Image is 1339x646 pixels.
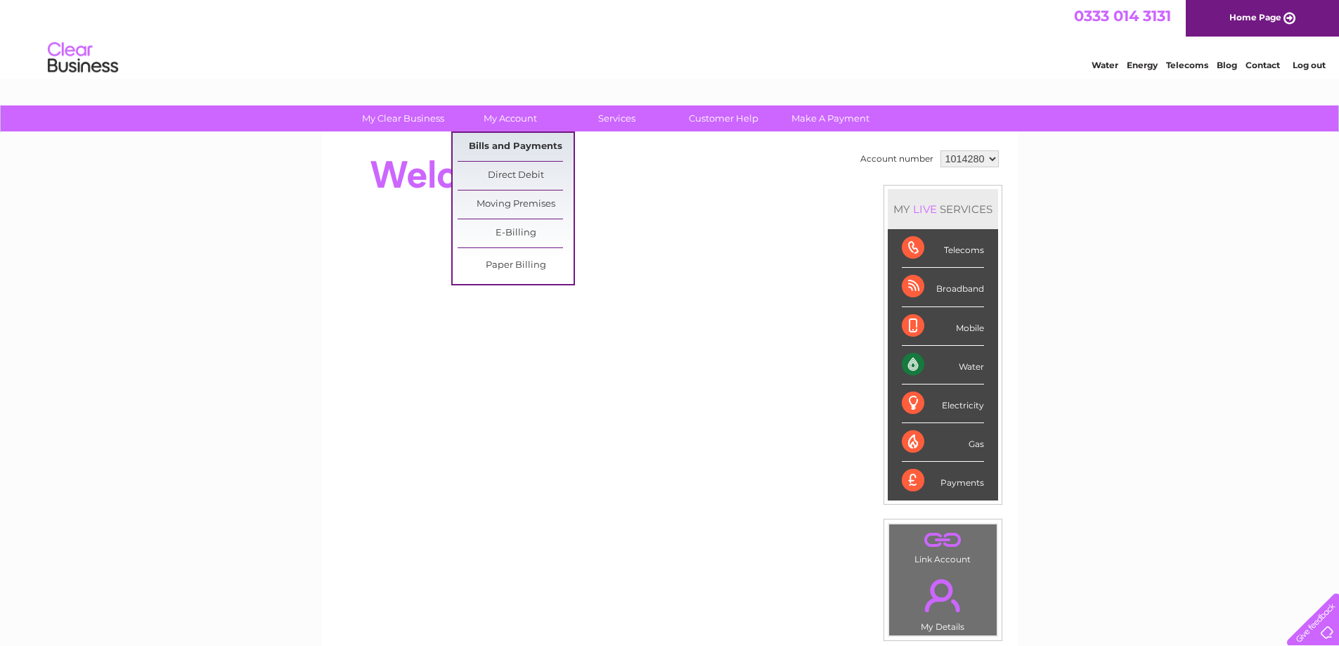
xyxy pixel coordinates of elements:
[1127,60,1158,70] a: Energy
[888,189,998,229] div: MY SERVICES
[1217,60,1237,70] a: Blog
[902,385,984,423] div: Electricity
[902,229,984,268] div: Telecoms
[902,307,984,346] div: Mobile
[893,571,993,620] a: .
[888,524,997,568] td: Link Account
[1074,7,1171,25] a: 0333 014 3131
[902,346,984,385] div: Water
[47,37,119,79] img: logo.png
[1092,60,1118,70] a: Water
[458,252,574,280] a: Paper Billing
[902,423,984,462] div: Gas
[888,567,997,636] td: My Details
[772,105,888,131] a: Make A Payment
[345,105,461,131] a: My Clear Business
[338,8,1002,68] div: Clear Business is a trading name of Verastar Limited (registered in [GEOGRAPHIC_DATA] No. 3667643...
[1166,60,1208,70] a: Telecoms
[458,133,574,161] a: Bills and Payments
[902,268,984,306] div: Broadband
[1246,60,1280,70] a: Contact
[458,162,574,190] a: Direct Debit
[559,105,675,131] a: Services
[666,105,782,131] a: Customer Help
[458,190,574,219] a: Moving Premises
[893,528,993,553] a: .
[458,219,574,247] a: E-Billing
[910,202,940,216] div: LIVE
[452,105,568,131] a: My Account
[857,147,937,171] td: Account number
[1293,60,1326,70] a: Log out
[902,462,984,500] div: Payments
